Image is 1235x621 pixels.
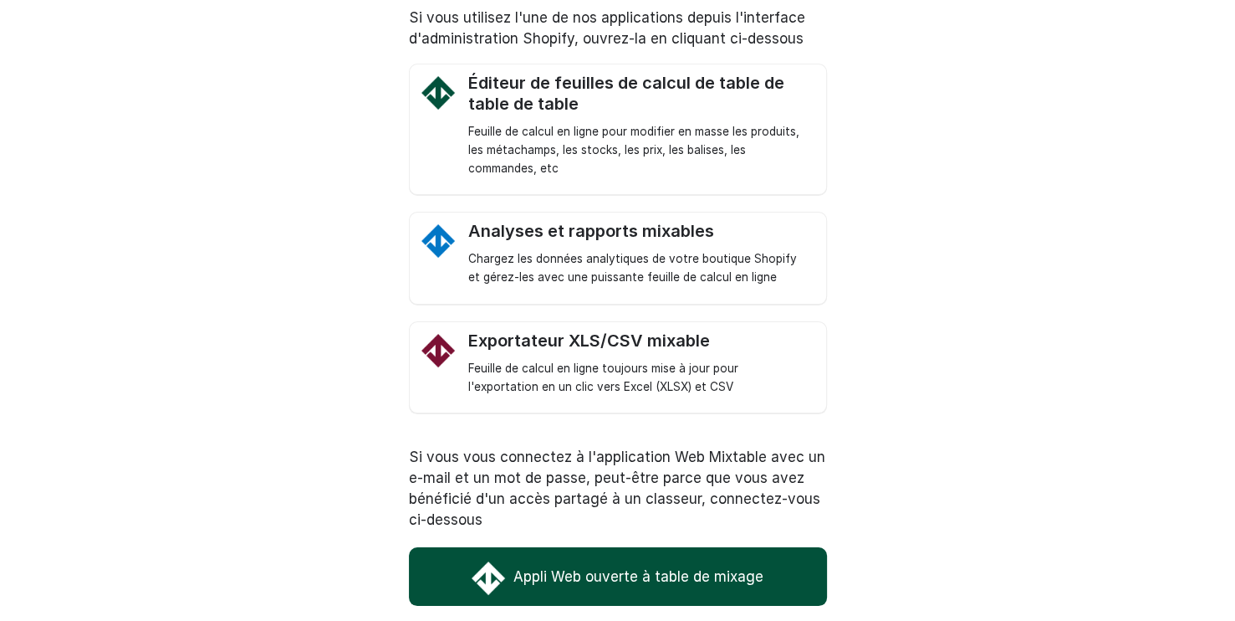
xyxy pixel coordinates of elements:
p: Si vous vous connectez à l'application Web Mixtable avec un e-mail et un mot de passe, peut-être ... [409,447,827,531]
div: Exportateur XLS/CSV mixable [468,331,809,352]
img: Mixtable Spreadsheet Editor Logo [421,76,455,110]
div: Éditeur de feuilles de calcul de table de table de table [468,73,809,115]
div: Chargez les données analytiques de votre boutique Shopify et gérez-les avec une puissante feuille... [468,250,809,287]
img: Mixtable Web App [472,562,505,595]
a: Mixtable Analytics Analyses et rapports mixables Chargez les données analytiques de votre boutiqu... [468,221,809,287]
img: Mixtable Analytics [421,224,455,258]
p: Si vous utilisez l'une de nos applications depuis l'interface d'administration Shopify, ouvrez-la... [409,8,827,49]
a: Mixtable Spreadsheet Editor Logo Éditeur de feuilles de calcul de table de table de table Feuille... [468,73,809,177]
img: Mixtable Excel and CSV Exporter app Logo [421,334,455,367]
div: Feuille de calcul en ligne toujours mise à jour pour l'exportation en un clic vers Excel (XLSX) e... [468,360,809,397]
a: Appli Web ouverte à table de mixage [409,547,827,606]
div: Feuille de calcul en ligne pour modifier en masse les produits, les métachamps, les stocks, les p... [468,123,809,177]
div: Analyses et rapports mixables [468,221,809,242]
a: Mixtable Excel and CSV Exporter app Logo Exportateur XLS/CSV mixable Feuille de calcul en ligne t... [468,331,809,397]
